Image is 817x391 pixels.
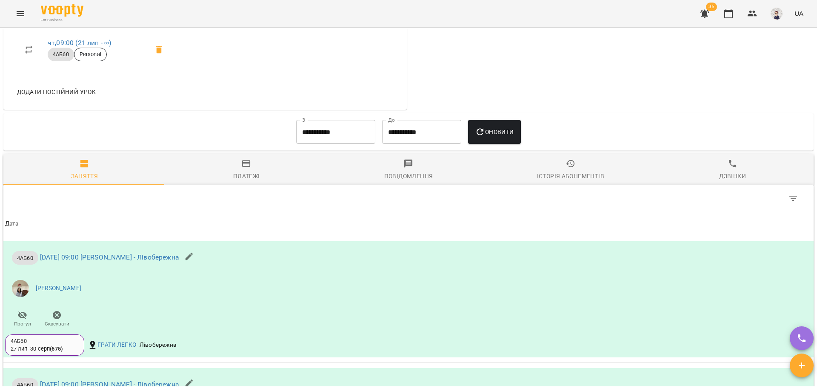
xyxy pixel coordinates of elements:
button: Фільтр [783,188,803,208]
button: Оновити [468,120,520,144]
span: For Business [41,17,83,23]
img: aa85c507d3ef63538953964a1cec316d.png [771,8,783,20]
span: UA [794,9,803,18]
button: Скасувати [40,307,74,331]
span: Прогул [14,320,31,328]
span: 4АБ60 [12,381,38,389]
div: Table Toolbar [3,185,814,212]
span: Дата [5,219,812,229]
button: Додати постійний урок [14,84,99,100]
span: Оновити [475,127,514,137]
button: Прогул [5,307,40,331]
button: UA [791,6,807,21]
b: ( 675 ) [50,345,63,352]
div: Sort [5,219,19,229]
a: [DATE] 09:00 [PERSON_NAME] - Лівобережна [40,254,179,262]
span: Personal [74,51,106,58]
span: 35 [706,3,717,11]
a: ГРАТИ ЛЕГКО [97,341,136,349]
div: Лівобережна [138,339,178,351]
div: 4АБ6027 лип- 30 серп(675) [5,334,84,356]
div: 4АБ60 [11,337,79,345]
span: Видалити приватний урок Ельміра АЛІЄВА - Лівобережна чт 09:00 клієнта Клименок Валерія [149,40,169,60]
div: Повідомлення [384,171,433,181]
span: 4АБ60 [48,51,74,58]
div: Дзвінки [719,171,746,181]
button: Menu [10,3,31,24]
span: Додати постійний урок [17,87,96,97]
div: 27 лип - 30 серп [11,345,63,353]
div: Платежі [233,171,260,181]
img: Voopty Logo [41,4,83,17]
a: [DATE] 09:00 [PERSON_NAME] - Лівобережна [40,380,179,388]
img: e7099b344ddc9f56bbe51e6f702ab8d6.jpg [12,280,29,297]
span: Скасувати [45,320,69,328]
a: [PERSON_NAME] [36,284,81,293]
div: Заняття [71,171,98,181]
span: 4АБ60 [12,254,38,262]
a: чт,09:00 (21 лип - ∞) [48,39,111,47]
div: Історія абонементів [537,171,604,181]
div: Дата [5,219,19,229]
